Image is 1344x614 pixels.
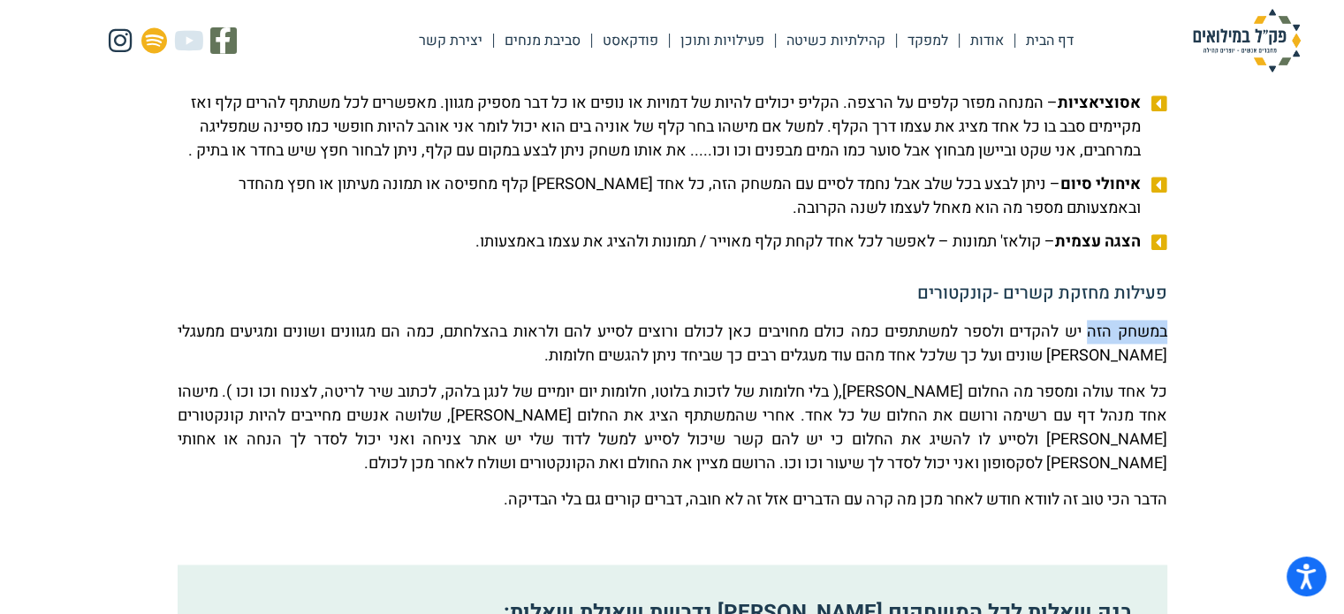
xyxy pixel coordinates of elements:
a: למפקד [897,20,959,61]
a: סביבת מנחים [494,20,591,61]
p: הדבר הכי טוב זה לוודא חודש לאחר מכן מה קרה עם הדברים אזל זה לא חובה, דברים קורים גם בלי הבדיקה. [178,488,1167,512]
a: יצירת קשר [408,20,493,61]
b: אסוציאציות [1058,91,1141,115]
span: – המנחה מפזר קלפים על הרצפה. הקליפ יכולים להיות של דמויות או נופים או כל דבר מספיק מגוון. מאפשרים... [178,91,1145,163]
a: דף הבית [1015,20,1084,61]
p: במשחק הזה יש להקדים ולספר למשתתפים כמה כולם מחויבים כאן לכולם ורוצים לסייע להם ולראות בהצלחתם, כמ... [178,320,1167,368]
h5: פעילות מחזקת קשרים -קונקטורים [178,284,1167,302]
span: – קולאז' תמונות – לאפשר לכל אחד לקחת קלף מאוייר / תמונות ולהציג את עצמו באמצעותו. [475,230,1145,254]
nav: Menu [408,20,1084,61]
a: פעילויות ותוכן [670,20,775,61]
b: איחולי סיום [1060,172,1141,196]
b: הצגה עצמית [1055,230,1141,254]
a: פודקאסט [592,20,669,61]
p: כל אחד עולה ומספר מה החלום [PERSON_NAME],( בלי חלומות של לזכות בלוטו, חלומות יום יומיים של לנגן ב... [178,380,1167,475]
a: אודות [960,20,1014,61]
img: פק"ל [1158,9,1335,72]
a: קהילתיות כשיטה [776,20,896,61]
span: – ניתן לבצע בכל שלב אבל נחמד לסיים עם המשחק הזה, כל אחד [PERSON_NAME] קלף מחפיסה או תמונה מעיתון ... [178,172,1145,220]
